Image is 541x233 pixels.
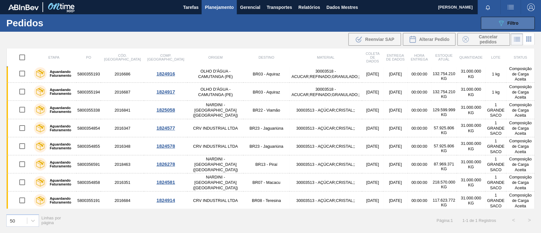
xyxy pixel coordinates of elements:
[389,198,402,203] font: [DATE]
[389,162,402,167] font: [DATE]
[292,87,360,97] font: 30003518 - ACUCAR;REFINADO;GRANULADO;;
[457,33,510,46] div: Cancelar Pedidos em Massa
[50,70,71,77] font: Aguardando Faturamento
[7,119,535,137] a: Aguardando Faturamento58003548542016347CRV INDUSTRIAL LTDABR23 - Jaguariúna30003513 - AÇÚCAR;CRIS...
[114,198,130,203] font: 2016684
[434,144,454,153] font: 57.925.806 KG
[193,198,238,203] font: CRV INDUSTRIAL LTDA
[193,175,238,190] font: NARDINI - [GEOGRAPHIC_DATA] ([GEOGRAPHIC_DATA])
[296,108,355,113] font: 30003513 - AÇÚCAR;CRISTAL;;
[77,72,100,76] font: 5800355193
[433,180,455,189] font: 218.570.000 KG
[450,218,453,223] font: 1
[50,197,71,204] font: Aguardando Faturamento
[198,87,233,97] font: OLHO D'ÁGUA - CAMUTANGA (PE)
[461,87,481,97] font: 31.000.000 KG
[252,180,280,185] font: BR07 - Macacu
[365,37,394,42] font: Reenviar SAP
[255,162,278,167] font: BR13 - Piraí
[509,193,531,208] font: Composição de Carga Aceita
[50,106,71,113] font: Aguardando Faturamento
[157,107,175,113] font: 1825058
[411,126,427,131] font: 00:00:00
[157,179,175,185] font: 1824581
[487,157,505,172] font: 1 GRANDE SACO
[208,56,222,60] font: Origem
[326,5,358,10] font: Dados Mestres
[469,218,474,223] font: de
[478,3,498,12] button: Notificações
[366,108,379,113] font: [DATE]
[438,5,473,10] font: [PERSON_NAME]
[389,144,402,149] font: [DATE]
[411,90,427,94] font: 00:00:00
[366,72,379,76] font: [DATE]
[298,5,320,10] font: Relatórios
[249,144,283,149] font: BR23 - Jaguariúna
[487,120,505,136] font: 1 GRANDE SACO
[479,218,496,223] font: Registros
[475,218,477,223] font: 1
[481,17,535,29] button: Filtro
[523,33,535,45] div: Visão em Cards
[527,3,535,11] img: Sair
[259,56,274,60] font: Destino
[157,197,175,203] font: 1824914
[509,102,531,118] font: Composição de Carga Aceita
[389,126,402,131] font: [DATE]
[487,193,505,208] font: 1 GRANDE SACO
[42,216,61,225] font: Linhas por página
[411,108,427,113] font: 00:00:00
[183,5,199,10] font: Tarefas
[492,90,499,94] font: 1 kg
[461,69,481,79] font: 31.000.000 KG
[147,54,184,61] font: Comp. [GEOGRAPHIC_DATA]
[77,126,100,131] font: 5800354854
[7,191,535,209] a: Aguardando Faturamento58003551912016684CRV INDUSTRIAL LTDABR08 - Teresina30003513 - AÇÚCAR;CRISTA...
[366,180,379,185] font: [DATE]
[157,161,175,167] font: 1826278
[403,33,455,46] div: Alterar Pedido
[528,217,531,223] font: >
[411,162,427,167] font: 00:00:00
[509,139,531,154] font: Composição de Carga Aceita
[114,108,130,113] font: 2016841
[389,180,402,185] font: [DATE]
[296,126,355,131] font: 30003513 - AÇÚCAR;CRISTAL;;
[491,56,500,60] font: Lote
[7,101,535,119] a: Aguardando Faturamento58003553382016841NARDINI - [GEOGRAPHIC_DATA] ([GEOGRAPHIC_DATA])BR22 - Viam...
[6,18,43,28] font: Pedidos
[366,126,379,131] font: [DATE]
[86,56,91,60] font: PO
[433,89,455,99] font: 132.754.210 KG
[465,218,466,223] font: -
[461,105,481,115] font: 31.000.000 KG
[411,54,428,61] font: Hora Entrega
[507,21,518,26] font: Filtro
[50,160,71,168] font: Aguardando Faturamento
[198,69,233,79] font: OLHO D'ÁGUA - CAMUTANGA (PE)
[411,180,427,185] font: 00:00:00
[104,54,141,61] font: Cód. [GEOGRAPHIC_DATA]
[461,141,481,152] font: 31.000.000 KG
[509,157,531,172] font: Composição de Carga Aceita
[348,33,401,46] div: Reenviar SAP
[487,102,505,118] font: 1 GRANDE SACO
[461,159,481,170] font: 31.000.000 KG
[509,84,531,100] font: Composição de Carga Aceita
[77,162,100,167] font: 5800356591
[296,198,355,203] font: 30003513 - AÇÚCAR;CRISTAL;;
[7,173,535,191] a: Aguardando Faturamento58003548582016351NARDINI - [GEOGRAPHIC_DATA] ([GEOGRAPHIC_DATA])BR07 - Maca...
[77,180,100,185] font: 5800354858
[193,102,238,118] font: NARDINI - [GEOGRAPHIC_DATA] ([GEOGRAPHIC_DATA])
[389,90,402,94] font: [DATE]
[366,198,379,203] font: [DATE]
[296,144,355,149] font: 30003513 - AÇÚCAR;CRISTAL;;
[253,72,280,76] font: BR03 - Aquiraz
[7,155,535,173] a: Aguardando Faturamento58003565912018463NARDINI - [GEOGRAPHIC_DATA] ([GEOGRAPHIC_DATA])BR13 - Pira...
[50,124,71,132] font: Aguardando Faturamento
[506,212,521,228] button: <
[77,198,100,203] font: 5800355191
